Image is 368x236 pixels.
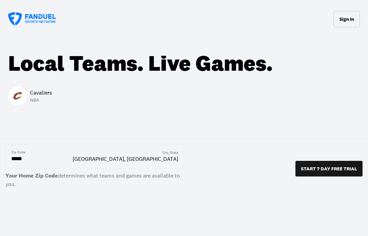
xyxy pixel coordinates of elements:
div: City, State [162,150,178,155]
p: Cavaliers [30,88,52,97]
div: Zip Code [11,150,25,155]
button: START 7 DAY FREE TRIAL [295,161,363,176]
p: START 7 DAY FREE TRIAL [301,166,357,171]
div: [GEOGRAPHIC_DATA], [GEOGRAPHIC_DATA] [73,155,178,163]
a: CavaliersCavaliersCavaliersNBA [8,86,52,107]
label: determines what teams and games are available to you. [5,169,184,193]
img: Cavaliers [13,91,22,100]
b: Your Home Zip Code [5,172,58,179]
p: NBA [30,97,52,103]
button: Sign In [334,11,360,27]
a: FanDuel Sports Network [8,12,56,26]
div: Local Teams. Live Games. [8,50,360,77]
